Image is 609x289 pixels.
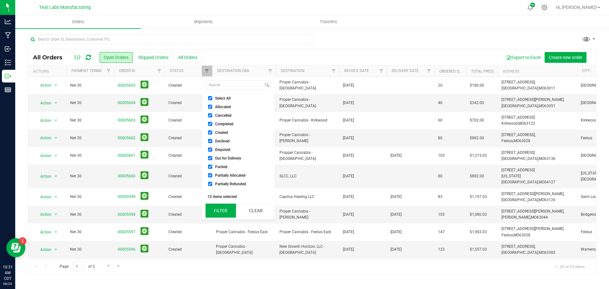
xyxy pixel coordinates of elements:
[470,82,484,89] span: $180.00
[539,250,544,255] span: MO
[118,100,135,106] a: 00005604
[35,151,52,160] span: Action
[154,66,165,76] a: Filter
[70,82,110,89] span: Net 30
[501,250,539,255] span: [GEOGRAPHIC_DATA],
[470,173,484,179] span: $882.00
[390,212,402,218] span: [DATE]
[35,116,52,125] span: Action
[524,121,535,126] span: 63122
[52,210,60,219] span: select
[539,180,544,184] span: MO
[33,54,69,61] span: All Orders
[35,245,52,254] span: Action
[501,215,531,220] span: [PERSON_NAME],
[502,52,545,63] button: Export to Excel
[343,82,354,89] span: [DATE]
[39,5,91,10] span: Teal Labs Manufacturing
[390,153,402,159] span: [DATE]
[118,229,135,235] a: 00005597
[118,82,135,89] a: 00005605
[550,262,590,271] span: 1 - 20 of 25 items
[52,193,60,201] span: select
[279,173,335,179] span: SLCC, LLC
[35,228,52,237] span: Action
[311,19,346,25] span: Transfers
[215,131,228,135] span: Created
[208,130,212,135] input: Created
[134,52,173,63] button: Shipped Orders
[329,66,339,76] a: Filter
[168,100,208,106] span: Created
[15,15,141,29] a: Orders
[63,19,93,25] span: Orders
[168,246,208,253] span: Created
[3,281,12,286] p: 08/20
[390,229,402,235] span: [DATE]
[539,198,544,202] span: MO
[501,209,564,213] span: [STREET_ADDRESS][PERSON_NAME],
[70,100,110,106] span: Net 30
[118,246,135,253] a: 00005596
[168,153,208,159] span: Created
[70,194,110,200] span: Net 30
[215,148,230,152] span: Disputed
[266,15,391,29] a: Transfers
[35,81,52,90] span: Action
[545,52,586,63] button: Create new order
[279,229,335,235] span: Proper Cannabis - Festus East
[501,198,539,202] span: [GEOGRAPHIC_DATA],
[514,233,519,237] span: MO
[206,81,263,90] input: Search
[215,182,246,186] span: Partially Refunded
[206,204,236,218] button: Filter
[5,46,11,52] inline-svg: Inbound
[35,134,52,142] span: Action
[501,104,539,108] span: [GEOGRAPHIC_DATA],
[501,150,535,155] span: [STREET_ADDRESS]
[501,168,535,172] span: [STREET_ADDRESS]
[344,69,369,73] a: Invoice Date
[208,96,212,100] input: Select All
[471,69,494,74] a: Total Price
[501,133,535,137] span: [STREET_ADDRESS],
[52,99,60,108] span: select
[168,117,208,123] span: Created
[52,81,60,90] span: select
[52,228,60,237] span: select
[501,86,539,90] span: [GEOGRAPHIC_DATA],
[240,204,271,218] button: Clear
[207,194,269,199] div: 15 items selected
[438,153,445,159] span: 103
[168,229,208,235] span: Created
[33,69,64,74] div: Actions
[168,82,208,89] span: Created
[208,122,212,126] input: Completed
[5,18,11,25] inline-svg: Analytics
[439,69,464,74] a: Ordered qty
[208,139,212,143] input: Declined
[3,264,12,281] p: 10:31 AM CDT
[531,4,534,6] span: 9+
[19,237,26,245] iframe: Resource center unread badge
[70,135,110,141] span: Net 30
[470,194,487,200] span: $1,197.03
[519,233,530,237] span: 63028
[215,122,233,126] span: Completed
[343,173,354,179] span: [DATE]
[438,246,445,253] span: 123
[544,86,555,90] span: 63011
[556,5,597,10] span: Hi, [PERSON_NAME]!
[202,66,212,76] a: Filter
[539,104,544,108] span: MO
[208,182,212,186] input: Partially Refunded
[279,150,335,162] span: Propper Cannabis - [GEOGRAPHIC_DATA]
[168,173,208,179] span: Created
[470,117,484,123] span: $702.00
[438,135,442,141] span: 80
[501,139,514,143] span: Festus,
[217,69,249,73] a: Destination DBA
[168,135,208,141] span: Created
[215,114,232,117] span: Cancelled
